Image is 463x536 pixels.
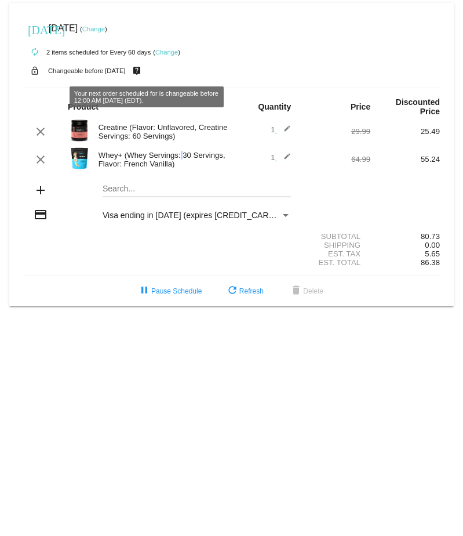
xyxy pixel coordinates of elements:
mat-icon: delete [289,284,303,298]
strong: Discounted Price [396,97,440,116]
mat-icon: clear [34,153,48,166]
span: 5.65 [425,249,440,258]
small: Changeable before [DATE] [48,67,126,74]
small: ( ) [153,49,180,56]
span: 1 [271,153,291,162]
a: Change [155,49,178,56]
strong: Quantity [258,102,291,111]
strong: Price [351,102,370,111]
div: Whey+ (Whey Servings: 30 Servings, Flavor: French Vanilla) [93,151,232,168]
mat-icon: [DATE] [28,22,42,36]
strong: Product [68,102,99,111]
mat-icon: clear [34,125,48,139]
span: Delete [289,287,323,295]
mat-icon: live_help [130,63,144,78]
a: Change [82,26,105,32]
mat-icon: pause [137,284,151,298]
img: Image-1-Carousel-Whey-2lb-Vanilla-no-badge-Transp.png [68,147,91,170]
mat-icon: refresh [225,284,239,298]
mat-icon: autorenew [28,45,42,59]
mat-icon: edit [277,125,291,139]
mat-icon: add [34,183,48,197]
div: 64.99 [301,155,370,164]
mat-icon: credit_card [34,208,48,222]
span: Visa ending in [DATE] (expires [CREDIT_CARD_DATA]) [103,211,304,220]
mat-icon: edit [277,153,291,166]
span: Refresh [225,287,264,295]
span: Pause Schedule [137,287,202,295]
div: 29.99 [301,127,370,136]
div: Subtotal [301,232,370,241]
img: Image-1-Carousel-Creatine-60S-1000x1000-Transp.png [68,119,91,142]
div: 80.73 [370,232,440,241]
button: Pause Schedule [128,281,211,302]
small: 2 items scheduled for Every 60 days [23,49,151,56]
span: 1 [271,125,291,134]
span: 0.00 [425,241,440,249]
input: Search... [103,184,291,194]
div: Shipping [301,241,370,249]
div: Est. Tax [301,249,370,258]
mat-select: Payment Method [103,211,291,220]
small: ( ) [80,26,107,32]
div: 25.49 [370,127,440,136]
span: 86.38 [421,258,440,267]
button: Refresh [216,281,273,302]
div: Creatine (Flavor: Unflavored, Creatine Servings: 60 Servings) [93,123,232,140]
mat-icon: lock_open [28,63,42,78]
div: 55.24 [370,155,440,164]
button: Delete [280,281,333,302]
div: Est. Total [301,258,370,267]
